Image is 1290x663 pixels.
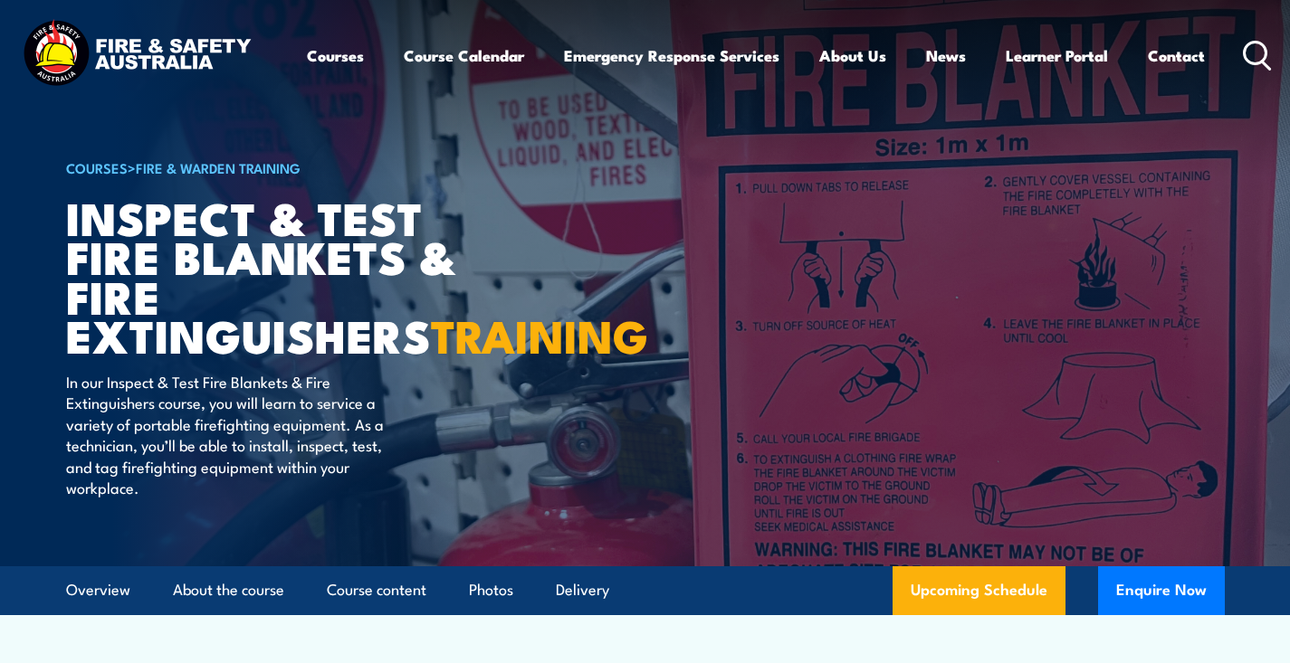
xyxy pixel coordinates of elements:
[66,371,397,497] p: In our Inspect & Test Fire Blankets & Fire Extinguishers course, you will learn to service a vari...
[1148,32,1205,80] a: Contact
[893,566,1065,615] a: Upcoming Schedule
[307,32,364,80] a: Courses
[404,32,524,80] a: Course Calendar
[66,566,130,614] a: Overview
[469,566,513,614] a: Photos
[66,156,513,178] h6: >
[926,32,966,80] a: News
[1006,32,1108,80] a: Learner Portal
[556,566,609,614] a: Delivery
[819,32,886,80] a: About Us
[564,32,779,80] a: Emergency Response Services
[173,566,284,614] a: About the course
[431,299,648,369] strong: TRAINING
[66,197,513,354] h1: Inspect & Test Fire Blankets & Fire Extinguishers
[136,157,301,177] a: Fire & Warden Training
[327,566,426,614] a: Course content
[66,157,128,177] a: COURSES
[1098,566,1225,615] button: Enquire Now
